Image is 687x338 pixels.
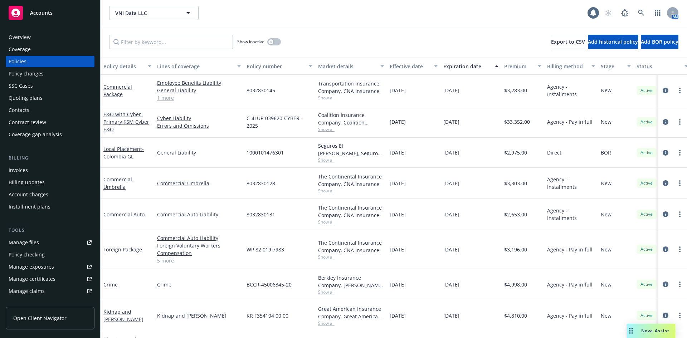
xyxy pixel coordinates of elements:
div: Coalition Insurance Company, Coalition Insurance Solutions (Carrier) [318,111,384,126]
a: Manage exposures [6,261,94,273]
span: Agency - Installments [547,207,595,222]
a: Kidnap and [PERSON_NAME] [157,312,241,319]
span: $4,998.00 [504,281,527,288]
span: Add historical policy [588,38,638,45]
span: Show all [318,254,384,260]
div: Invoices [9,165,28,176]
span: New [601,281,612,288]
div: Billing updates [9,177,45,188]
span: Active [639,246,654,253]
a: 1 more [157,94,241,102]
div: Berkley Insurance Company, [PERSON_NAME] Corporation [318,274,384,289]
div: Manage files [9,237,39,248]
span: Add BOR policy [641,38,678,45]
span: Direct [547,149,561,156]
span: Show all [318,219,384,225]
a: more [676,118,684,126]
span: New [601,87,612,94]
span: Agency - Pay in full [547,312,593,319]
span: [DATE] [390,281,406,288]
div: Seguros El [PERSON_NAME], Seguros El [PERSON_NAME] [318,142,384,157]
span: Active [639,281,654,288]
div: The Continental Insurance Company, CNA Insurance [318,204,384,219]
div: Expiration date [443,63,491,70]
a: Overview [6,31,94,43]
span: $3,303.00 [504,180,527,187]
button: Add BOR policy [641,35,678,49]
div: Contract review [9,117,46,128]
a: Policies [6,56,94,67]
span: Show all [318,126,384,132]
a: more [676,210,684,219]
span: [DATE] [443,118,459,126]
span: [DATE] [390,211,406,218]
span: Show all [318,188,384,194]
span: BCCR-45006345-20 [247,281,292,288]
span: $4,810.00 [504,312,527,319]
div: Installment plans [9,201,50,212]
span: Active [639,312,654,319]
a: more [676,148,684,157]
span: WP 82 019 7983 [247,246,284,253]
a: General Liability [157,149,241,156]
a: more [676,86,684,95]
a: circleInformation [661,86,670,95]
button: Premium [501,58,544,75]
span: New [601,312,612,319]
a: Errors and Omissions [157,122,241,129]
a: Local Placement [103,146,144,160]
a: Manage certificates [6,273,94,285]
div: Manage exposures [9,261,54,273]
a: Cyber Liability [157,114,241,122]
div: Overview [9,31,31,43]
span: Nova Assist [641,328,669,334]
span: $3,283.00 [504,87,527,94]
span: Active [639,150,654,156]
div: Billing method [547,63,587,70]
a: circleInformation [661,148,670,157]
span: 8032830145 [247,87,275,94]
a: Coverage [6,44,94,55]
span: [DATE] [443,246,459,253]
div: Great American Insurance Company, Great American Insurance Group [318,305,384,320]
button: Billing method [544,58,598,75]
span: $2,975.00 [504,149,527,156]
a: circleInformation [661,179,670,187]
span: Agency - Installments [547,83,595,98]
a: Foreign Voluntary Workers Compensation [157,242,241,257]
a: Commercial Umbrella [103,176,132,190]
a: circleInformation [661,280,670,289]
a: Commercial Auto Liability [157,211,241,218]
div: Coverage gap analysis [9,129,62,140]
span: Show inactive [237,39,264,45]
div: Policies [9,56,26,67]
div: Policy details [103,63,143,70]
span: New [601,246,612,253]
span: Export to CSV [551,38,585,45]
div: Coverage [9,44,31,55]
a: Commercial Auto Liability [157,234,241,242]
a: circleInformation [661,311,670,320]
span: VNI Data LLC [115,9,177,17]
span: [DATE] [390,118,406,126]
span: [DATE] [390,87,406,94]
div: Premium [504,63,533,70]
a: Crime [157,281,241,288]
a: Crime [103,281,118,288]
a: more [676,245,684,254]
a: Start snowing [601,6,615,20]
span: [DATE] [390,149,406,156]
span: Accounts [30,10,53,16]
div: SSC Cases [9,80,33,92]
span: Agency - Pay in full [547,281,593,288]
div: Transportation Insurance Company, CNA Insurance [318,80,384,95]
span: Agency - Pay in full [547,118,593,126]
a: Commercial Umbrella [157,180,241,187]
button: Export to CSV [551,35,585,49]
a: Invoices [6,165,94,176]
a: Coverage gap analysis [6,129,94,140]
div: Manage certificates [9,273,55,285]
span: $2,653.00 [504,211,527,218]
a: Accounts [6,3,94,23]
